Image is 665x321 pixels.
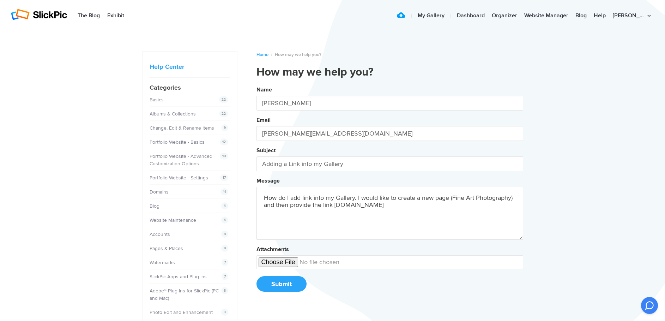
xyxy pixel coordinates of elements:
a: Blog [150,203,159,209]
span: How may we help you? [275,52,321,58]
span: 3 [221,309,228,316]
label: Attachments [256,246,289,253]
a: SlickPic Apps and Plug-ins [150,274,207,280]
a: Basics [150,97,164,103]
a: Change, Edit & Rename Items [150,125,214,131]
label: Email [256,117,271,124]
span: 12 [220,138,228,145]
a: Help Center [150,63,184,71]
span: 6 [221,287,228,294]
a: Watermarks [150,260,175,266]
span: 8 [221,231,228,238]
a: Domains [150,189,169,195]
a: Website Maintenance [150,217,196,223]
input: Your Subject [256,156,523,171]
a: Albums & Collections [150,111,196,117]
span: 17 [220,174,228,181]
a: Pages & Places [150,245,183,251]
span: 7 [222,259,228,266]
label: Subject [256,147,276,154]
a: Photo Edit and Enhancement [150,309,213,315]
span: 8 [221,245,228,252]
span: 22 [219,96,228,103]
a: Portfolio Website - Basics [150,139,205,145]
a: Portfolio Website - Advanced Customization Options [150,153,212,167]
span: 4 [221,202,228,209]
a: Home [256,52,268,58]
input: Your Name [256,96,523,111]
span: 11 [220,188,228,195]
label: Name [256,86,272,93]
span: 10 [220,153,228,160]
span: 4 [221,216,228,224]
h1: How may we help you? [256,65,523,79]
span: / [271,52,272,58]
a: Accounts [150,231,170,237]
span: 22 [219,110,228,117]
h4: Categories [150,83,230,93]
a: Adobe® Plug-Ins for SlickPic (PC and Mac) [150,288,219,301]
span: 7 [222,273,228,280]
label: Message [256,177,280,184]
a: Portfolio Website - Settings [150,175,208,181]
input: undefined [256,255,523,269]
span: 9 [221,124,228,131]
button: Submit [256,276,307,292]
input: Your Email [256,126,523,141]
button: NameEmailSubjectMessageAttachmentsSubmit [256,84,523,299]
